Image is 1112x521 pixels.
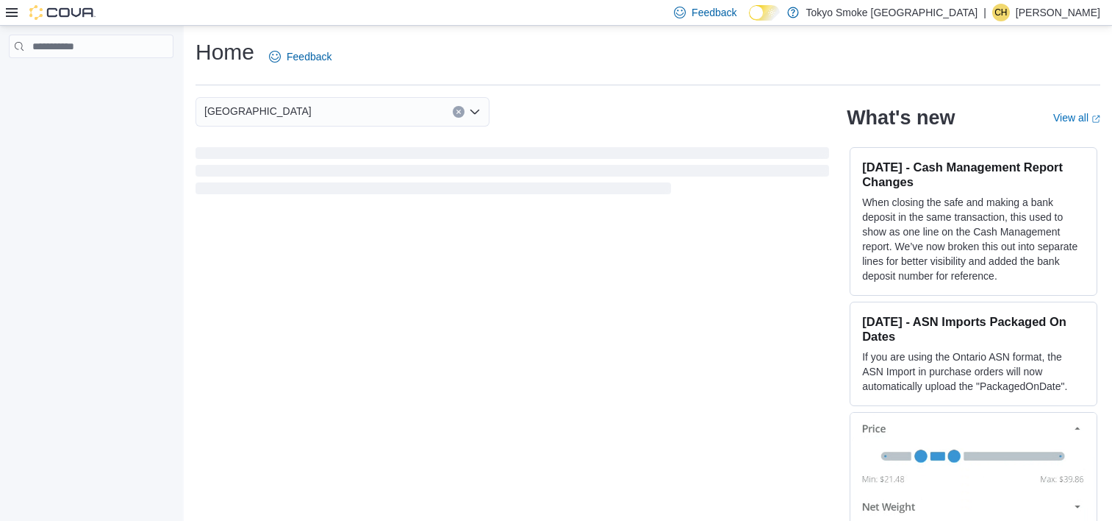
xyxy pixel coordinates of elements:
[692,5,736,20] span: Feedback
[29,5,96,20] img: Cova
[847,106,955,130] h2: What's new
[1016,4,1100,21] p: [PERSON_NAME]
[469,106,481,118] button: Open list of options
[1091,115,1100,124] svg: External link
[806,4,978,21] p: Tokyo Smoke [GEOGRAPHIC_DATA]
[196,150,829,197] span: Loading
[204,102,312,120] span: [GEOGRAPHIC_DATA]
[263,42,337,71] a: Feedback
[862,195,1085,283] p: When closing the safe and making a bank deposit in the same transaction, this used to show as one...
[749,5,780,21] input: Dark Mode
[287,49,331,64] span: Feedback
[994,4,1007,21] span: CH
[196,38,254,67] h1: Home
[983,4,986,21] p: |
[862,314,1085,344] h3: [DATE] - ASN Imports Packaged On Dates
[453,106,464,118] button: Clear input
[862,350,1085,394] p: If you are using the Ontario ASN format, the ASN Import in purchase orders will now automatically...
[9,61,173,96] nav: Complex example
[862,160,1085,189] h3: [DATE] - Cash Management Report Changes
[992,4,1010,21] div: Courtney Hubley
[1053,112,1100,124] a: View allExternal link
